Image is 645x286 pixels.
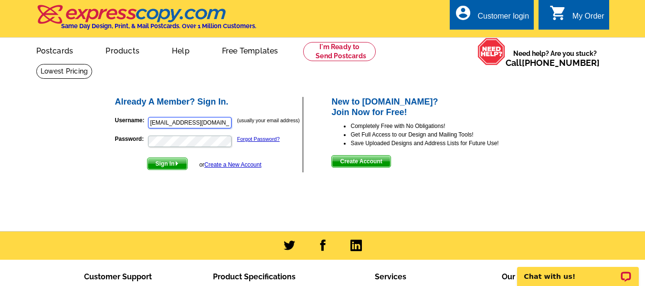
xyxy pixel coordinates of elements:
a: Postcards [21,39,89,61]
span: Services [375,272,406,281]
a: shopping_cart My Order [550,11,604,22]
h2: Already A Member? Sign In. [115,97,303,107]
div: My Order [572,12,604,25]
i: account_circle [455,4,472,21]
img: button-next-arrow-white.png [175,161,179,166]
label: Username: [115,116,147,125]
a: Help [157,39,205,61]
li: Save Uploaded Designs and Address Lists for Future Use! [350,139,531,148]
span: Need help? Are you stuck? [506,49,604,68]
button: Sign In [147,158,188,170]
a: Forgot Password? [237,136,280,142]
li: Get Full Access to our Design and Mailing Tools! [350,130,531,139]
span: Our Company [502,272,552,281]
iframe: LiveChat chat widget [511,256,645,286]
img: help [477,38,506,65]
a: Create a New Account [204,161,261,168]
span: Sign In [148,158,187,169]
label: Password: [115,135,147,143]
span: Call [506,58,600,68]
a: Free Templates [207,39,294,61]
h4: Same Day Design, Print, & Mail Postcards. Over 1 Million Customers. [61,22,256,30]
i: shopping_cart [550,4,567,21]
a: [PHONE_NUMBER] [522,58,600,68]
a: Same Day Design, Print, & Mail Postcards. Over 1 Million Customers. [36,11,256,30]
h2: New to [DOMAIN_NAME]? Join Now for Free! [331,97,531,117]
div: Customer login [477,12,529,25]
span: Customer Support [84,272,152,281]
li: Completely Free with No Obligations! [350,122,531,130]
small: (usually your email address) [237,117,300,123]
button: Create Account [331,155,391,168]
a: Products [90,39,155,61]
a: account_circle Customer login [455,11,529,22]
span: Create Account [332,156,390,167]
div: or [199,160,261,169]
span: Product Specifications [213,272,296,281]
